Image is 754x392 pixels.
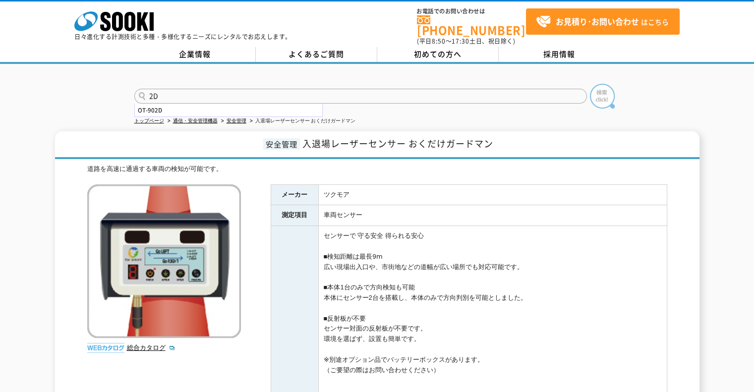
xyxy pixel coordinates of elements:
a: [PHONE_NUMBER] [417,15,526,36]
a: 安全管理 [227,118,246,123]
p: 日々進化する計測技術と多種・多様化するニーズにレンタルでお応えします。 [74,34,291,40]
a: 初めての方へ [377,47,499,62]
a: よくあるご質問 [256,47,377,62]
li: 入退場レーザーセンサー おくだけガードマン [248,116,356,126]
a: 総合カタログ [127,344,175,351]
a: トップページ [134,118,164,123]
th: メーカー [271,184,318,205]
span: (平日 ～ 土日、祝日除く) [417,37,515,46]
img: webカタログ [87,343,124,353]
a: お見積り･お問い合わせはこちら [526,8,680,35]
th: 測定項目 [271,205,318,226]
span: 17:30 [452,37,469,46]
span: はこちら [536,14,669,29]
a: 企業情報 [134,47,256,62]
div: OT-902D [135,104,322,116]
span: 8:50 [432,37,446,46]
a: 通信・安全管理機器 [173,118,218,123]
td: 車両センサー [318,205,667,226]
span: お電話でのお問い合わせは [417,8,526,14]
img: 入退場レーザーセンサー おくだけガードマン [87,184,241,338]
td: ツクモア [318,184,667,205]
div: 道路を高速に通過する車両の検知が可能です。 [87,164,667,174]
a: 採用情報 [499,47,620,62]
img: btn_search.png [590,84,615,109]
strong: お見積り･お問い合わせ [556,15,639,27]
input: 商品名、型式、NETIS番号を入力してください [134,89,587,104]
span: 初めての方へ [414,49,462,59]
span: 安全管理 [263,138,300,150]
span: 入退場レーザーセンサー おくだけガードマン [302,137,493,150]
